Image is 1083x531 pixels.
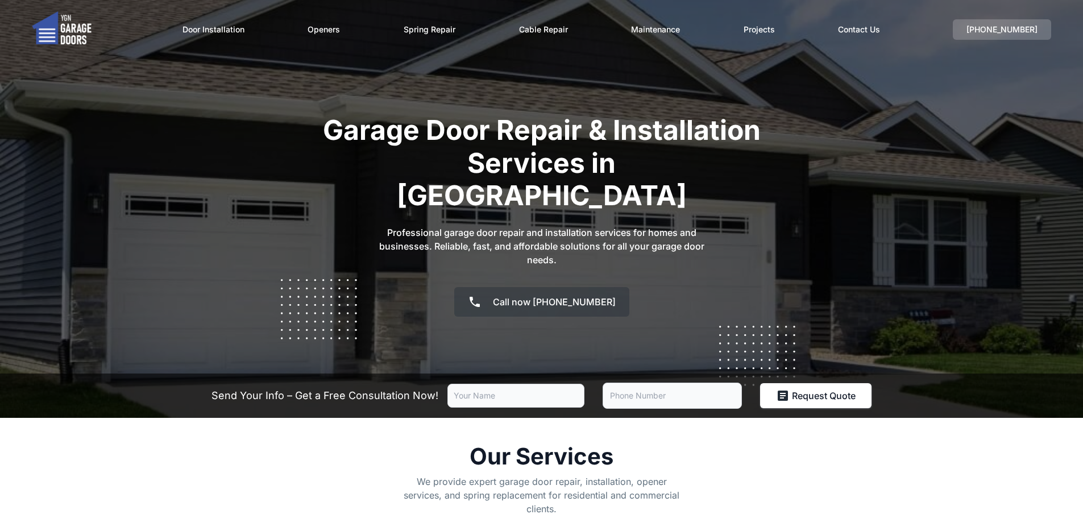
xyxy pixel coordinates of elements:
img: logo [32,11,92,48]
a: Call now [PHONE_NUMBER] [454,287,629,317]
p: Professional garage door repair and installation services for homes and businesses. Reliable, fas... [371,226,712,267]
p: We provide expert garage door repair, installation, opener services, and spring replacement for r... [404,475,679,516]
a: Contact Us [838,10,880,49]
a: Spring Repair [404,10,455,49]
input: Phone Number [603,383,742,409]
h2: Our Services [404,445,679,468]
a: Openers [308,10,340,49]
input: Your Name [447,384,584,408]
p: Send Your Info – Get a Free Consultation Now! [211,388,438,404]
button: Request Quote [760,383,872,408]
a: [PHONE_NUMBER] [953,19,1051,40]
span: [PHONE_NUMBER] [966,24,1038,34]
a: Cable Repair [519,10,568,49]
a: Maintenance [631,10,680,49]
a: Door Installation [182,10,244,49]
a: Projects [744,10,775,49]
h1: Garage Door Repair & Installation Services in [GEOGRAPHIC_DATA] [320,114,764,212]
